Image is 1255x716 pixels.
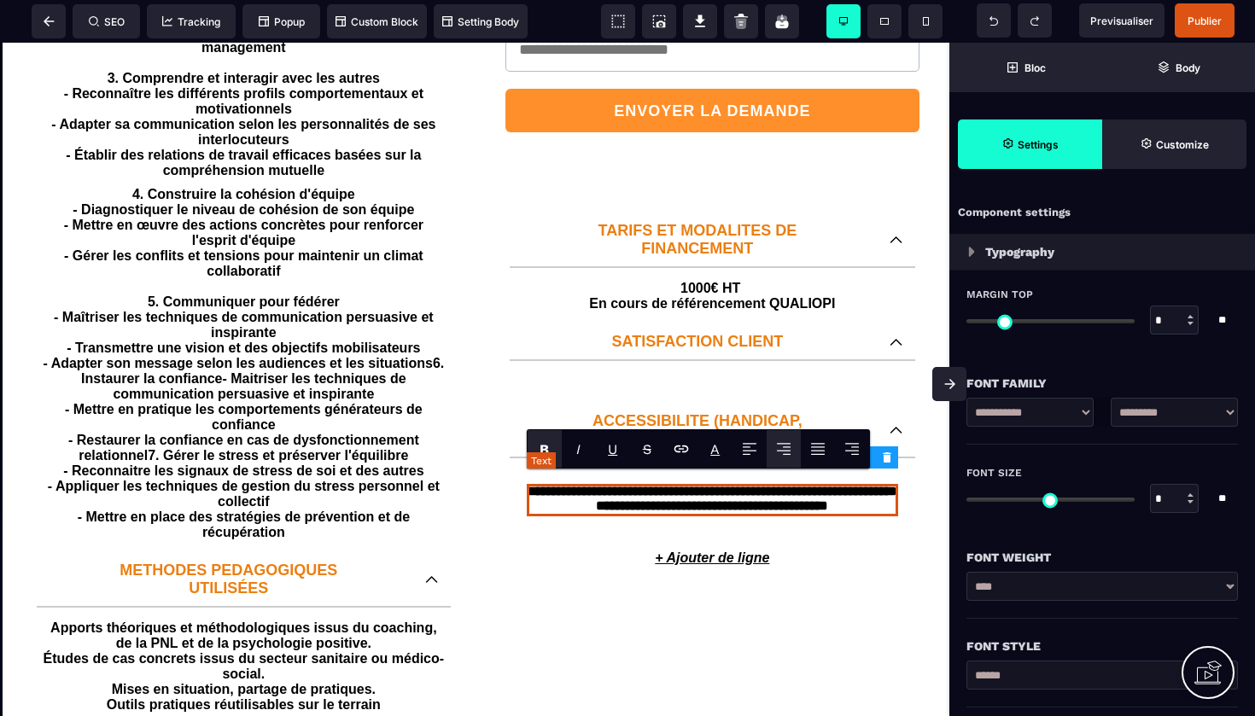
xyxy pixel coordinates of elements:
[664,430,698,468] span: Link
[336,15,418,28] span: Custom Block
[522,370,873,405] p: ACCESSIBILITE (HANDICAP, ADAPTABILITE)
[601,4,635,38] span: View components
[966,466,1022,480] span: Font Size
[630,430,664,468] span: Strike-through
[562,430,596,468] span: Italic
[1102,43,1255,92] span: Open Layer Manager
[710,441,720,457] label: Font color
[643,441,651,457] s: S
[162,15,220,28] span: Tracking
[540,441,549,457] b: B
[132,144,355,159] b: 4. Construire la cohésion d'équipe
[1024,61,1046,74] strong: Bloc
[1102,119,1246,169] span: Open Style Manager
[949,43,1102,92] span: Open Blocks
[966,288,1033,301] span: Margin Top
[1176,61,1200,74] strong: Body
[1079,3,1165,38] span: Preview
[41,573,447,674] text: Apports théoriques et méthodologiques issus du coaching, de la PNL et de la psychologie positive....
[1188,15,1222,27] span: Publier
[958,119,1102,169] span: Settings
[41,140,447,502] text: - Diagnostiquer le niveau de cohésion de son équipe - Mettre en œuvre des actions concrètes pour ...
[596,430,630,468] span: Underline
[259,15,305,28] span: Popup
[966,373,1238,393] div: Font Family
[642,4,676,38] span: Screenshot
[801,430,835,468] span: Align Justify
[949,196,1255,230] div: Component settings
[148,405,408,420] b: 7. Gérer le stress et préserver l'équilibre
[50,519,408,555] p: METHODES PEDAGOGIQUES UTILISÉES
[733,430,767,468] span: Align Left
[1018,138,1059,151] strong: Settings
[968,247,975,257] img: loading
[966,636,1238,656] div: Font Style
[522,179,873,215] p: TARIFS ET MODALITES DE FINANCEMENT
[710,441,720,457] p: A
[108,28,380,43] b: 3. Comprendre et interagir avec les autres
[966,547,1238,568] div: Font Weight
[767,430,801,468] span: Align Center
[81,313,448,343] b: 6. Instaurer la confiance
[522,290,873,308] p: SATISFACTION CLIENT
[1090,15,1153,27] span: Previsualiser
[1156,138,1209,151] strong: Customize
[442,15,519,28] span: Setting Body
[148,252,340,266] b: 5. Communiquer pour fédérer
[89,15,125,28] span: SEO
[985,242,1054,262] p: Typography
[501,499,924,532] p: + Ajouter de ligne
[608,441,617,457] u: U
[505,46,919,90] button: ENVOYER LA DEMANDE
[528,430,562,468] span: Bold
[510,234,915,273] text: 1000€ HT En cours de référencement QUALIOPI
[576,441,581,457] i: I
[835,430,869,468] span: Align Right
